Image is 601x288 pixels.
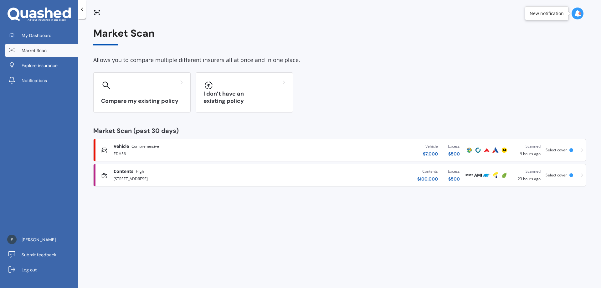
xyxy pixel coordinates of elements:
span: Explore insurance [22,62,58,69]
h3: Compare my existing policy [101,97,183,105]
a: Notifications [5,74,78,87]
span: Vehicle [114,143,129,149]
a: Log out [5,264,78,276]
div: Market Scan (past 30 days) [93,128,586,134]
div: Scanned [514,168,541,175]
span: Select cover [546,147,567,153]
span: Market Scan [22,47,47,54]
div: $ 7,000 [423,151,438,157]
div: Allows you to compare multiple different insurers all at once and in one place. [93,55,586,65]
a: Explore insurance [5,59,78,72]
div: EDH56 [114,149,283,157]
div: Market Scan [93,28,586,45]
div: Excess [448,168,460,175]
span: My Dashboard [22,32,52,39]
img: Tower [492,171,499,179]
span: Select cover [546,172,567,178]
div: $ 500 [448,151,460,157]
div: Vehicle [423,143,438,149]
div: $ 500 [448,176,460,182]
img: AA [501,146,508,154]
a: VehicleComprehensiveEDH56Vehicle$7,000Excess$500ProtectaCoveProvidentAutosureAAScanned9 hours ago... [93,139,586,161]
a: Submit feedback [5,249,78,261]
div: Excess [448,143,460,149]
img: Trade Me Insurance [483,171,491,179]
a: Market Scan [5,44,78,57]
span: Contents [114,168,133,175]
img: AMI [474,171,482,179]
span: [PERSON_NAME] [22,237,56,243]
a: My Dashboard [5,29,78,42]
span: Submit feedback [22,252,56,258]
div: [STREET_ADDRESS] [114,175,283,182]
div: New notification [530,10,564,17]
span: Notifications [22,77,47,84]
span: High [136,168,144,175]
img: Protecta [465,146,473,154]
img: State [465,171,473,179]
a: [PERSON_NAME] [5,233,78,246]
img: a28afdb51d7bb90475bb7e898624da8a [7,235,17,244]
div: Scanned [514,143,541,149]
div: 23 hours ago [514,168,541,182]
span: Comprehensive [131,143,159,149]
img: Provident [483,146,491,154]
a: ContentsHigh[STREET_ADDRESS]Contents$100,000Excess$500StateAMITrade Me InsuranceTowerInitioScanne... [93,164,586,186]
div: 9 hours ago [514,143,541,157]
div: $ 100,000 [417,176,438,182]
img: Initio [501,171,508,179]
img: Autosure [492,146,499,154]
div: Contents [417,168,438,175]
span: Log out [22,267,37,273]
img: Cove [474,146,482,154]
h3: I don’t have an existing policy [203,90,285,105]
